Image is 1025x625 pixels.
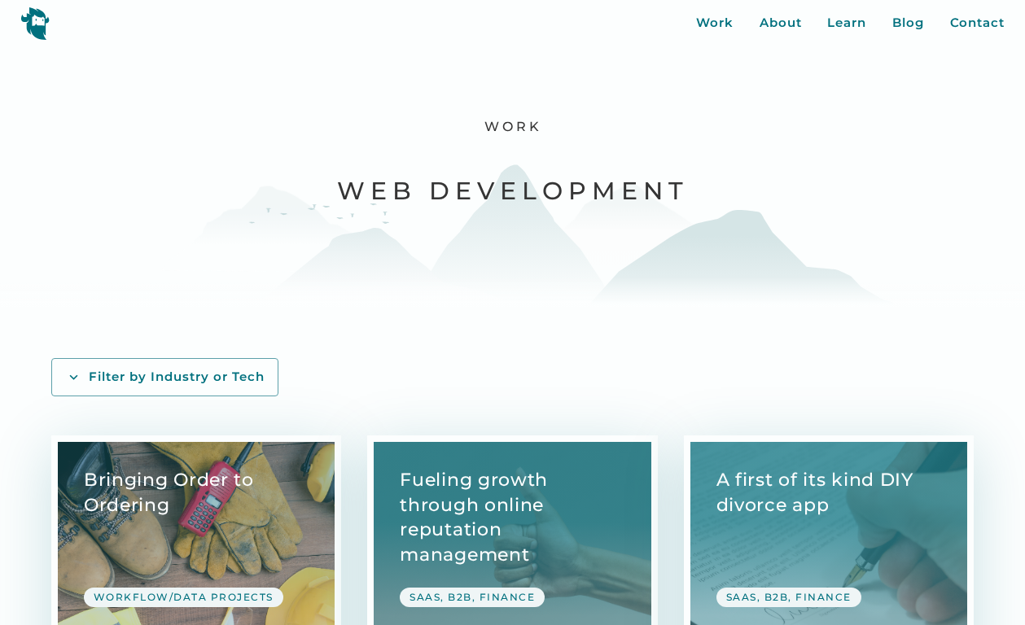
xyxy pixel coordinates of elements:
[827,14,866,33] a: Learn
[892,14,924,33] a: Blog
[89,369,265,386] div: Filter by Industry or Tech
[20,7,50,40] img: yeti logo icon
[950,14,1005,33] a: Contact
[484,119,541,136] h1: Work
[337,175,689,207] h2: Web Development
[696,14,734,33] a: Work
[51,358,278,396] a: Filter by Industry or Tech
[760,14,802,33] a: About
